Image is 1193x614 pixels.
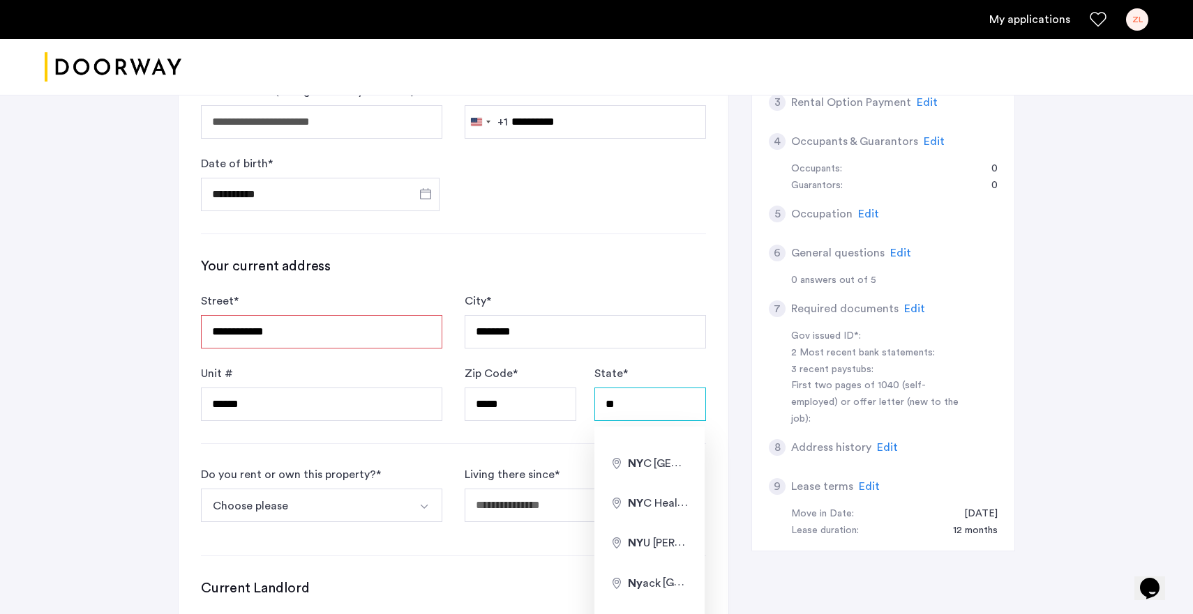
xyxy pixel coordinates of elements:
[201,155,273,172] label: Date of birth *
[859,481,880,492] span: Edit
[950,506,998,523] div: 11/01/2025
[201,466,381,483] div: Do you rent or own this property? *
[939,523,998,539] div: 12 months
[201,293,239,309] label: Street *
[201,256,706,276] h3: Your current address
[654,457,888,469] span: [GEOGRAPHIC_DATA], [GEOGRAPHIC_DATA]
[791,328,967,345] div: Gov issued ID*:
[465,106,508,138] button: Selected country
[791,300,899,317] h5: Required documents
[769,94,786,111] div: 3
[769,245,786,261] div: 6
[791,94,911,111] h5: Rental Option Payment
[791,178,843,194] div: Guarantors:
[628,498,643,509] span: NY
[628,578,643,589] span: Ny
[45,41,181,93] a: Cazamio logo
[791,245,885,261] h5: General questions
[769,206,786,222] div: 5
[628,498,874,509] span: C Health + Hospitals / [GEOGRAPHIC_DATA]
[465,293,491,309] label: City *
[917,97,938,108] span: Edit
[791,161,842,178] div: Occupants:
[45,41,181,93] img: logo
[497,114,508,130] div: +1
[791,345,967,362] div: 2 Most recent bank statements:
[465,365,518,382] label: Zip Code *
[791,478,853,495] h5: Lease terms
[594,365,628,382] label: State *
[791,506,854,523] div: Move in Date:
[201,578,706,598] h3: Current Landlord
[409,489,442,522] button: Select option
[904,303,925,314] span: Edit
[890,247,911,259] span: Edit
[858,208,879,220] span: Edit
[419,501,430,512] img: arrow
[201,489,410,522] button: Select option
[628,458,643,469] span: NY
[628,537,643,548] span: NY
[791,378,967,428] div: First two pages of 1040 (self-employed) or offer letter (new to the job):
[417,185,434,202] button: Open calendar
[201,365,233,382] label: Unit #
[877,442,898,453] span: Edit
[769,133,786,150] div: 4
[769,478,786,495] div: 9
[977,178,998,194] div: 0
[791,523,859,539] div: Lease duration:
[791,439,871,456] h5: Address history
[1134,558,1179,600] iframe: chat widget
[465,466,560,483] label: Living there since *
[1126,8,1148,31] div: ZL
[791,133,918,150] h5: Occupants & Guarantors
[628,537,841,548] span: U [PERSON_NAME] School of Business
[628,578,663,589] span: ack
[769,439,786,456] div: 8
[791,362,967,378] div: 3 recent paystubs:
[791,206,853,222] h5: Occupation
[628,458,654,469] span: C
[977,161,998,178] div: 0
[989,11,1070,28] a: My application
[663,576,897,588] span: [GEOGRAPHIC_DATA], [GEOGRAPHIC_DATA]
[769,300,786,317] div: 7
[924,136,945,147] span: Edit
[1090,11,1106,28] a: Favorites
[791,273,998,289] div: 0 answers out of 5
